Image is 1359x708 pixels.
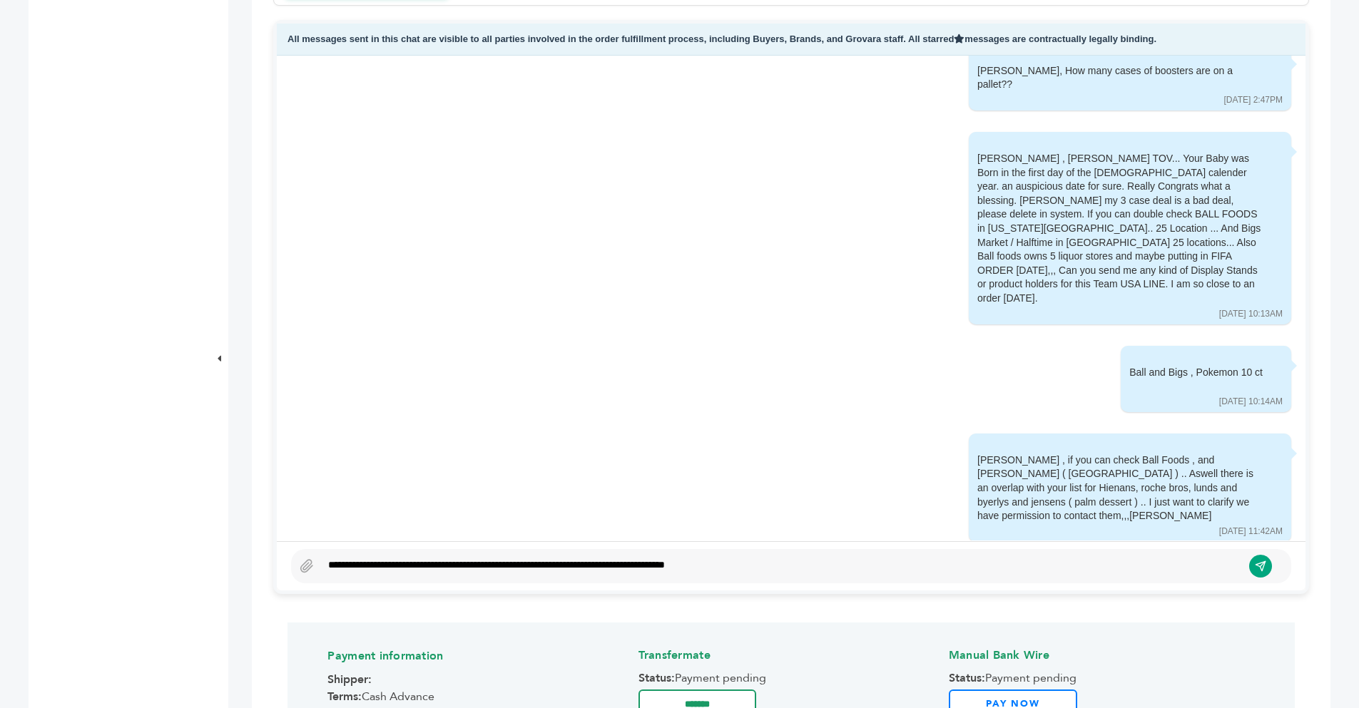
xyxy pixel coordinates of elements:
div: [DATE] 10:14AM [1219,396,1283,408]
strong: Terms: [327,689,362,704]
strong: Shipper: [327,672,372,687]
div: Ball and Bigs , Pokemon 10 ct [1129,366,1263,394]
h4: Payment information [327,637,633,671]
span: Payment pending [949,670,1255,686]
div: [DATE] 10:13AM [1219,308,1283,320]
span: Cash Advance [327,689,633,704]
div: [PERSON_NAME] , if you can check Ball Foods , and [PERSON_NAME] ( [GEOGRAPHIC_DATA] ) .. Aswell t... [977,453,1263,523]
div: [DATE] 11:42AM [1219,525,1283,538]
strong: Status: [638,670,675,686]
span: Payment pending [638,670,945,686]
h4: Transfermate [638,637,945,670]
div: All messages sent in this chat are visible to all parties involved in the order fulfillment proce... [277,24,1305,56]
h4: Manual Bank Wire [949,637,1255,670]
div: [DATE] 2:47PM [1224,94,1283,106]
div: [PERSON_NAME], How many cases of boosters are on a pallet?? [977,64,1263,92]
strong: Status: [949,670,985,686]
div: [PERSON_NAME] , [PERSON_NAME] TOV... Your Baby was Born in the first day of the [DEMOGRAPHIC_DATA... [977,152,1263,306]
